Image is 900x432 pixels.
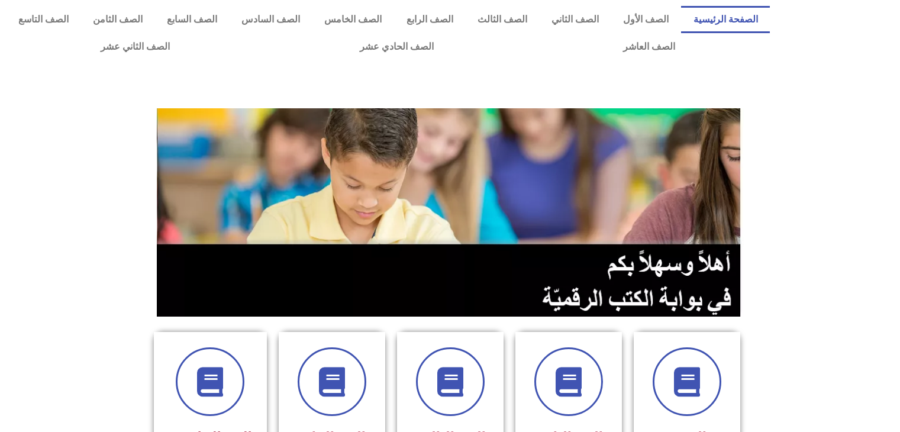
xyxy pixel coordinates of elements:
a: الصف الأول [611,6,681,33]
a: الصف الثالث [465,6,539,33]
a: الصف الحادي عشر [264,33,528,60]
a: الصف الرابع [394,6,465,33]
a: الصف العاشر [528,33,770,60]
a: الصف الثامن [80,6,154,33]
a: الصف التاسع [6,6,80,33]
a: الصف الثاني عشر [6,33,264,60]
a: الصف السادس [230,6,312,33]
a: الصفحة الرئيسية [681,6,770,33]
a: الصف الخامس [312,6,394,33]
a: الصف السابع [154,6,229,33]
a: الصف الثاني [539,6,611,33]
